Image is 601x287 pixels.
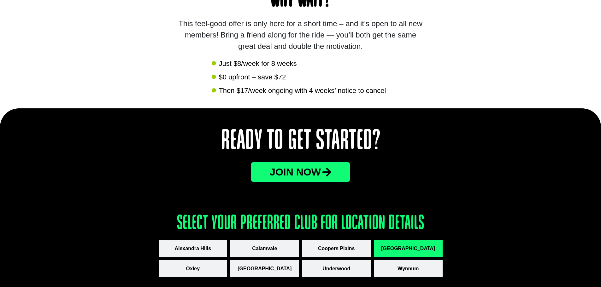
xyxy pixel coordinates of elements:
span: Underwood [322,265,350,273]
span: [GEOGRAPHIC_DATA] [238,265,292,273]
h3: Select your preferred club for location details [159,214,443,234]
span: Coopers Plains [318,245,355,252]
h2: Ready to Get Started? [159,127,443,156]
a: JOin now [251,162,350,182]
span: Then $17/week ongoing with 4 weeks’ notice to cancel [217,85,386,96]
span: $0 upfront – save $72 [217,72,286,82]
span: [GEOGRAPHIC_DATA] [381,245,435,252]
div: This feel-good offer is only here for a short time – and it’s open to all new members! Bring a fr... [176,18,425,52]
span: JOin now [270,167,321,177]
span: Calamvale [252,245,277,252]
span: Just $8/week for 8 weeks [217,58,297,69]
span: Wynnum [398,265,419,273]
span: Oxley [186,265,200,273]
span: Alexandra Hills [174,245,211,252]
